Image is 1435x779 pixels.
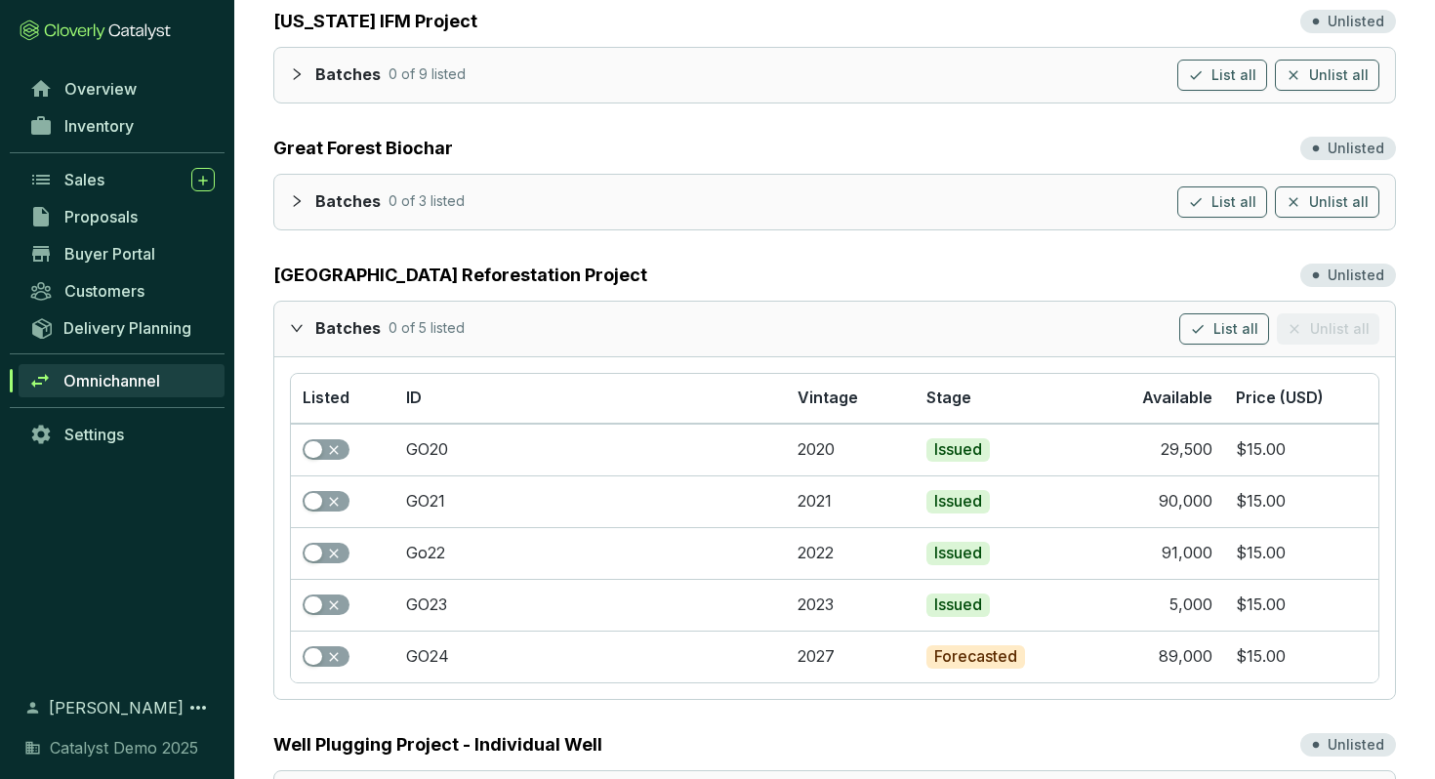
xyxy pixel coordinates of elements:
[1236,491,1367,512] section: $15.00
[1161,439,1212,461] div: 29,500
[1309,65,1369,85] span: Unlist all
[934,439,982,461] p: Issued
[786,475,915,527] td: 2021
[20,311,225,344] a: Delivery Planning
[1328,735,1384,755] p: Unlisted
[273,135,453,162] a: Great Forest Biochar
[389,191,465,213] p: 0 of 3 listed
[50,736,198,759] span: Catalyst Demo 2025
[934,594,982,616] p: Issued
[1275,60,1379,91] button: Unlist all
[406,594,447,614] a: GO23
[64,79,137,99] span: Overview
[290,313,315,342] div: expanded
[273,262,647,289] a: [GEOGRAPHIC_DATA] Reforestation Project
[1159,491,1212,512] div: 90,000
[394,475,786,527] td: GO21
[291,374,394,424] th: Listed
[394,579,786,631] td: GO23
[20,163,225,196] a: Sales
[394,374,786,424] th: ID
[20,72,225,105] a: Overview
[1236,594,1367,616] section: $15.00
[1236,646,1367,668] section: $15.00
[934,491,982,512] p: Issued
[786,631,915,682] td: 2027
[1142,388,1212,407] span: Available
[406,543,445,562] a: Go22
[786,579,915,631] td: 2023
[1211,192,1256,212] span: List all
[786,374,915,424] th: Vintage
[1162,543,1212,564] div: 91,000
[63,371,160,390] span: Omnichannel
[1177,60,1267,91] button: List all
[406,439,448,459] a: GO20
[20,237,225,270] a: Buyer Portal
[20,200,225,233] a: Proposals
[926,388,971,407] span: Stage
[1328,139,1384,158] p: Unlisted
[290,67,304,81] span: collapsed
[1328,266,1384,285] p: Unlisted
[1211,65,1256,85] span: List all
[1177,186,1267,218] button: List all
[1179,313,1269,345] button: List all
[290,321,304,335] span: expanded
[406,491,445,511] a: GO21
[1328,12,1384,31] p: Unlisted
[290,194,304,208] span: collapsed
[64,425,124,444] span: Settings
[394,527,786,579] td: Go22
[389,318,465,340] p: 0 of 5 listed
[64,207,138,226] span: Proposals
[406,646,449,666] a: GO24
[1159,646,1212,668] div: 89,000
[1169,594,1212,616] div: 5,000
[315,64,381,86] p: Batches
[64,244,155,264] span: Buyer Portal
[64,116,134,136] span: Inventory
[63,318,191,338] span: Delivery Planning
[394,631,786,682] td: GO24
[786,424,915,475] td: 2020
[1236,388,1324,407] span: Price (USD)
[1213,319,1258,339] span: List all
[389,64,466,86] p: 0 of 9 listed
[1069,374,1223,424] th: Available
[934,543,982,564] p: Issued
[64,281,144,301] span: Customers
[20,109,225,143] a: Inventory
[1236,439,1367,461] section: $15.00
[64,170,104,189] span: Sales
[786,527,915,579] td: 2022
[934,646,1017,668] p: Forecasted
[49,696,184,719] span: [PERSON_NAME]
[20,274,225,307] a: Customers
[315,191,381,213] p: Batches
[394,424,786,475] td: GO20
[1309,192,1369,212] span: Unlist all
[303,388,349,407] span: Listed
[406,388,422,407] span: ID
[290,186,315,215] div: collapsed
[1236,543,1367,564] section: $15.00
[915,374,1069,424] th: Stage
[1275,186,1379,218] button: Unlist all
[273,731,602,758] a: Well Plugging Project - Individual Well
[798,388,858,407] span: Vintage
[290,60,315,88] div: collapsed
[273,8,477,35] a: [US_STATE] IFM Project
[20,418,225,451] a: Settings
[315,318,381,340] p: Batches
[19,364,225,397] a: Omnichannel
